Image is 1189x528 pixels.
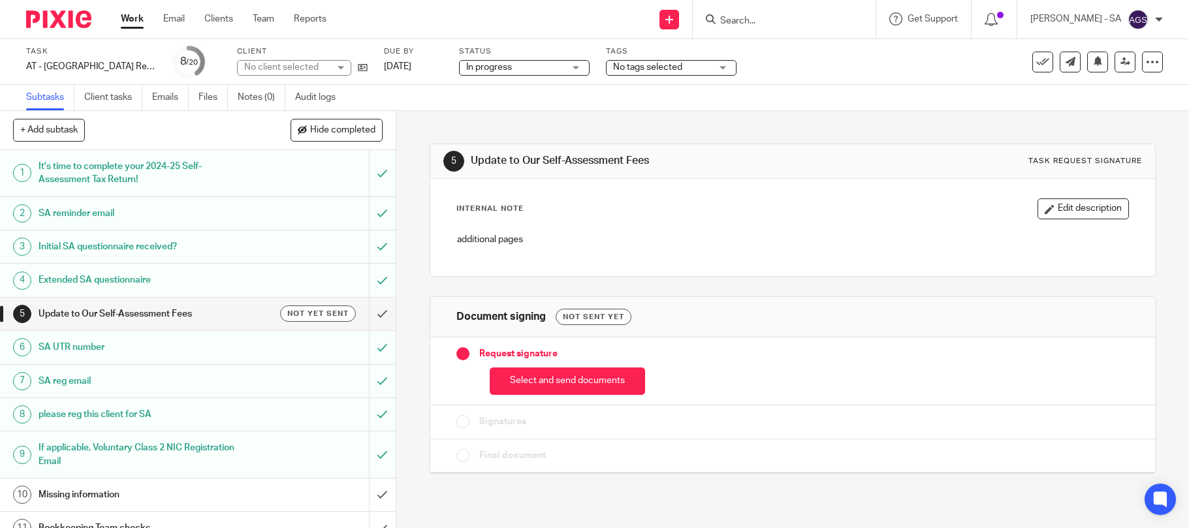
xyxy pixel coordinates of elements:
[1028,156,1142,166] div: Task request signature
[291,119,383,141] button: Hide completed
[121,12,144,25] a: Work
[606,46,737,57] label: Tags
[719,16,836,27] input: Search
[471,154,820,168] h1: Update to Our Self-Assessment Fees
[613,63,682,72] span: No tags selected
[459,46,590,57] label: Status
[26,10,91,28] img: Pixie
[457,233,1129,246] p: additional pages
[908,14,958,23] span: Get Support
[237,46,368,57] label: Client
[26,60,157,73] div: AT - SA Return - PE 05-04-2025
[490,367,645,396] button: Select and send documents
[13,272,31,290] div: 4
[294,12,326,25] a: Reports
[456,310,546,324] h1: Document signing
[26,60,157,73] div: AT - [GEOGRAPHIC_DATA] Return - PE [DATE]
[287,308,349,319] span: Not yet sent
[13,119,85,141] button: + Add subtask
[479,347,558,360] span: Request signature
[1030,12,1121,25] p: [PERSON_NAME] - SA
[456,204,524,214] p: Internal Note
[163,12,185,25] a: Email
[443,151,464,172] div: 5
[39,270,250,290] h1: Extended SA questionnaire
[1038,198,1129,219] button: Edit description
[13,238,31,256] div: 3
[466,63,512,72] span: In progress
[244,61,329,74] div: No client selected
[39,204,250,223] h1: SA reminder email
[238,85,285,110] a: Notes (0)
[13,338,31,356] div: 6
[84,85,142,110] a: Client tasks
[39,157,250,190] h1: It's time to complete your 2024-25 Self-Assessment Tax Return!
[384,46,443,57] label: Due by
[26,46,157,57] label: Task
[13,164,31,182] div: 1
[39,371,250,391] h1: SA reg email
[152,85,189,110] a: Emails
[26,85,74,110] a: Subtasks
[39,304,250,324] h1: Update to Our Self-Assessment Fees
[13,405,31,424] div: 8
[198,85,228,110] a: Files
[39,337,250,357] h1: SA UTR number
[39,405,250,424] h1: please reg this client for SA
[556,309,631,325] div: Not sent yet
[39,485,250,505] h1: Missing information
[479,415,526,428] span: Signatures
[13,446,31,464] div: 9
[479,449,546,462] span: Final document
[186,59,198,66] small: /20
[253,12,274,25] a: Team
[180,54,198,69] div: 8
[13,372,31,390] div: 7
[384,62,411,71] span: [DATE]
[1128,9,1149,30] img: svg%3E
[13,204,31,223] div: 2
[39,438,250,471] h1: If applicable, Voluntary Class 2 NIC Registration Email
[13,305,31,323] div: 5
[295,85,345,110] a: Audit logs
[13,486,31,504] div: 10
[310,125,375,136] span: Hide completed
[39,237,250,256] h1: Initial SA questionnaire received?
[204,12,233,25] a: Clients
